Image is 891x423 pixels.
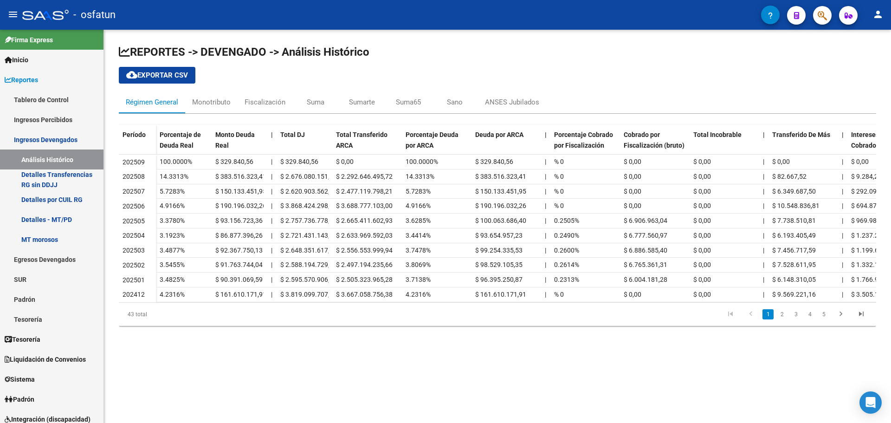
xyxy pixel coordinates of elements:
span: | [842,276,843,283]
span: $ 2.588.194.729,06 [280,261,337,268]
span: Firma Express [5,35,53,45]
span: $ 2.556.553.999,94 [336,247,393,254]
span: 0.2313% [554,276,579,283]
span: 202502 [123,261,145,269]
span: $ 93.654.957,23 [475,232,523,239]
span: $ 329.840,56 [280,158,318,165]
span: $ 190.196.032,26 [215,202,266,209]
span: $ 91.763.744,04 [215,261,263,268]
span: | [271,131,273,138]
span: | [271,188,272,195]
span: 5.7283% [406,188,431,195]
span: 14.3313% [406,173,434,180]
span: | [271,232,272,239]
span: | [545,247,546,254]
datatable-header-cell: Total Incobrable [690,125,759,164]
datatable-header-cell: Porcentaje Deuda por ARCA [402,125,471,164]
span: | [763,291,764,298]
span: $ 9.284,24 [851,173,882,180]
span: | [763,188,764,195]
span: | [842,188,843,195]
span: $ 9.569.221,16 [772,291,816,298]
span: 3.4825% [160,276,185,283]
span: 202506 [123,202,145,210]
span: Total Incobrable [693,131,742,138]
span: | [842,158,843,165]
div: Suma [307,97,324,107]
span: $ 383.516.323,41 [475,173,526,180]
span: Período [123,131,146,138]
span: $ 2.595.570.906,10 [280,276,337,283]
span: Porcentaje Cobrado por Fiscalización [554,131,613,149]
span: $ 292.096,15 [851,188,889,195]
span: 202412 [123,291,145,298]
span: | [545,158,546,165]
span: $ 2.757.736.778,52 [280,217,337,224]
span: | [763,247,764,254]
div: Régimen General [126,97,178,107]
span: $ 2.292.646.495,72 [336,173,393,180]
span: $ 93.156.723,36 [215,217,263,224]
mat-icon: cloud_download [126,69,137,80]
span: $ 0,00 [693,232,711,239]
span: | [271,158,272,165]
span: $ 190.196.032,26 [475,202,526,209]
span: $ 2.620.903.562,66 [280,188,337,195]
span: $ 2.676.080.151,61 [280,173,337,180]
span: $ 694.872,94 [851,202,889,209]
div: Monotributo [192,97,231,107]
a: 1 [762,309,774,319]
li: page 1 [761,306,775,322]
span: 3.7478% [406,247,431,254]
span: 4.9166% [160,202,185,209]
span: $ 6.193.405,49 [772,232,816,239]
span: | [763,131,765,138]
span: 5.7283% [160,188,185,195]
span: | [842,202,843,209]
a: go to last page [852,309,870,319]
span: $ 383.516.323,41 [215,173,266,180]
span: 202509 [123,158,145,166]
div: Open Intercom Messenger [859,391,882,414]
span: | [763,173,764,180]
datatable-header-cell: Porcentaje de Deuda Real [156,125,212,164]
span: $ 99.254.335,53 [475,247,523,254]
span: $ 2.721.431.143,77 [280,232,337,239]
span: 202508 [123,173,145,180]
datatable-header-cell: Deuda por ARCA [471,125,541,164]
h1: REPORTES -> DEVENGADO -> Análisis Histórico [119,45,876,59]
li: page 4 [803,306,817,322]
span: Monto Deuda Real [215,131,255,149]
span: $ 7.456.717,59 [772,247,816,254]
span: | [271,261,272,268]
span: % 0 [554,173,564,180]
span: $ 150.133.451,95 [475,188,526,195]
span: $ 6.906.963,04 [624,217,667,224]
span: $ 92.367.750,13 [215,247,263,254]
span: 0.2600% [554,247,579,254]
div: Suma65 [396,97,421,107]
span: $ 0,00 [772,158,790,165]
span: $ 0,00 [851,158,869,165]
span: $ 2.648.351.617,88 [280,247,337,254]
span: | [842,261,843,268]
datatable-header-cell: Cobrado por Fiscalización (bruto) [620,125,690,164]
span: 3.8069% [406,261,431,268]
span: 3.6285% [406,217,431,224]
div: ANSES Jubilados [485,97,539,107]
span: $ 2.633.969.592,03 [336,232,393,239]
span: 3.7138% [406,276,431,283]
span: $ 0,00 [624,173,641,180]
datatable-header-cell: Total DJ [277,125,332,164]
span: $ 3.667.058.756,38 [336,291,393,298]
span: | [763,276,764,283]
span: $ 161.610.171,91 [475,291,526,298]
span: Inicio [5,55,28,65]
span: $ 0,00 [693,261,711,268]
div: Sano [447,97,463,107]
span: $ 161.610.171,91 [215,291,266,298]
mat-icon: menu [7,9,19,20]
datatable-header-cell: Porcentaje Cobrado por Fiscalización [550,125,620,164]
span: Liquidación de Convenios [5,354,86,364]
span: $ 6.148.310,05 [772,276,816,283]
